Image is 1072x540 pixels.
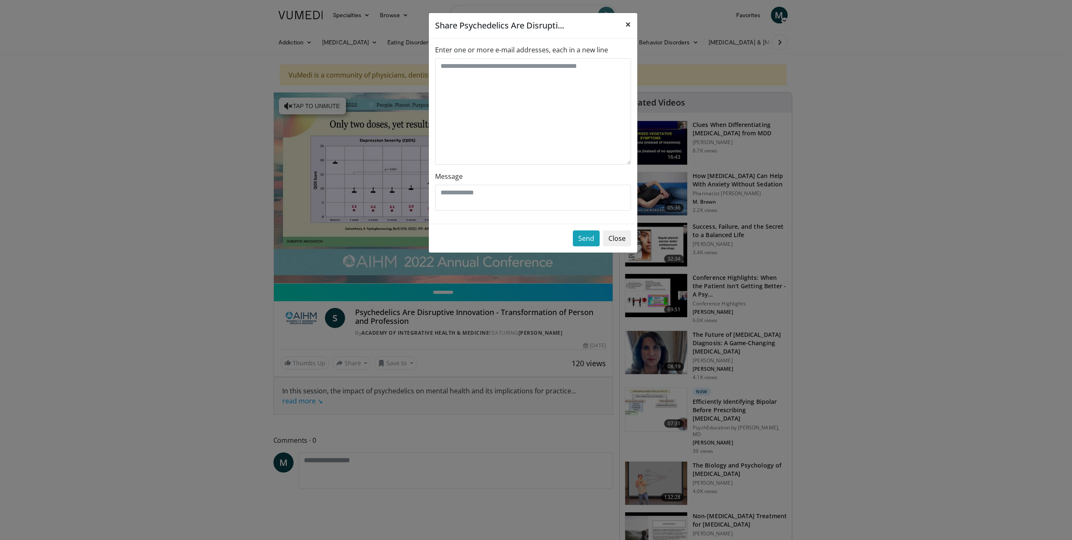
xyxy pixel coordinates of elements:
[603,230,631,246] button: Close
[435,171,463,181] label: Message
[435,19,564,32] h5: Share Psychedelics Are Disrupti...
[435,45,608,55] label: Enter one or more e-mail addresses, each in a new line
[625,17,631,31] span: ×
[573,230,600,246] button: Send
